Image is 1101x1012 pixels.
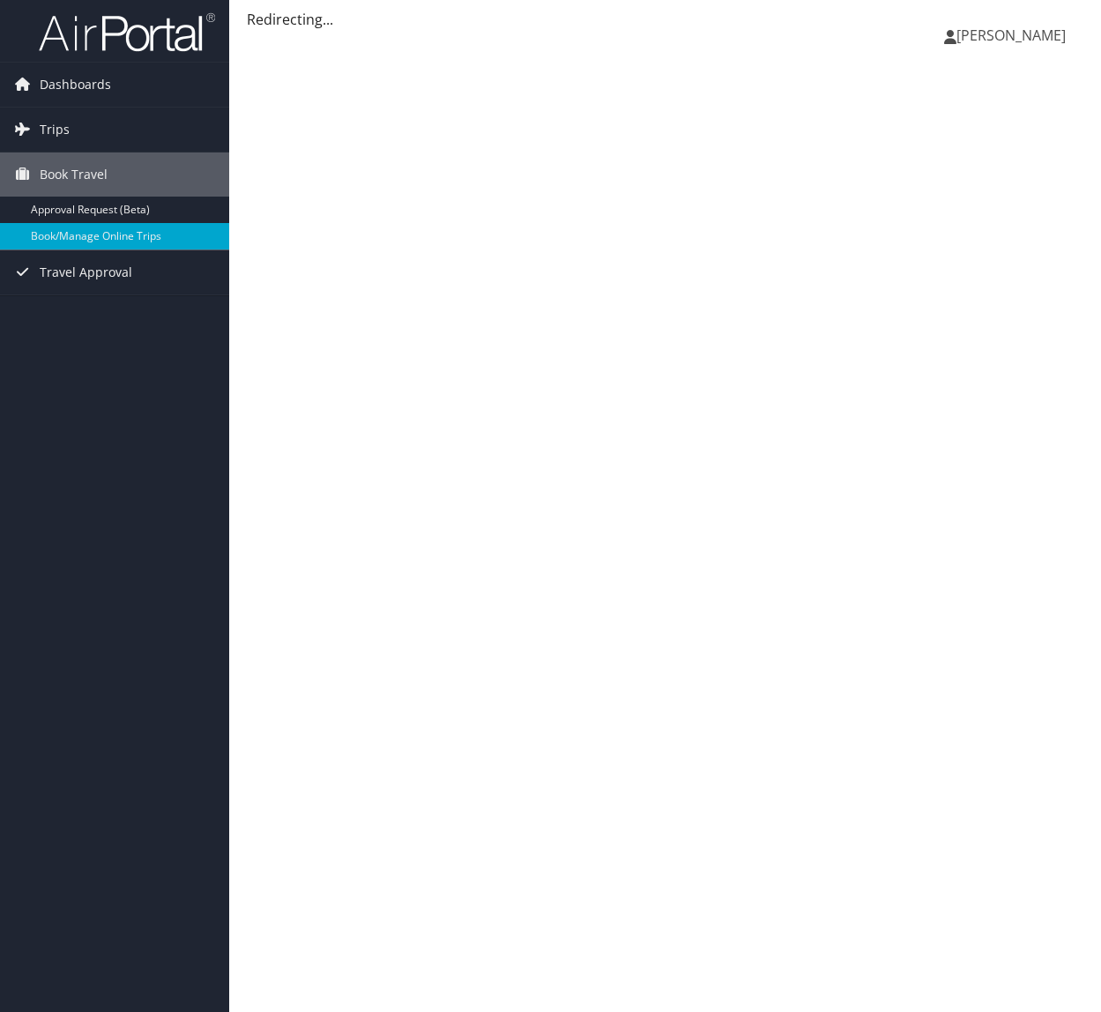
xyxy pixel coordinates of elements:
[40,250,132,294] span: Travel Approval
[40,108,70,152] span: Trips
[944,9,1083,62] a: [PERSON_NAME]
[956,26,1066,45] span: [PERSON_NAME]
[40,63,111,107] span: Dashboards
[40,153,108,197] span: Book Travel
[247,9,1083,30] div: Redirecting...
[39,11,215,53] img: airportal-logo.png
